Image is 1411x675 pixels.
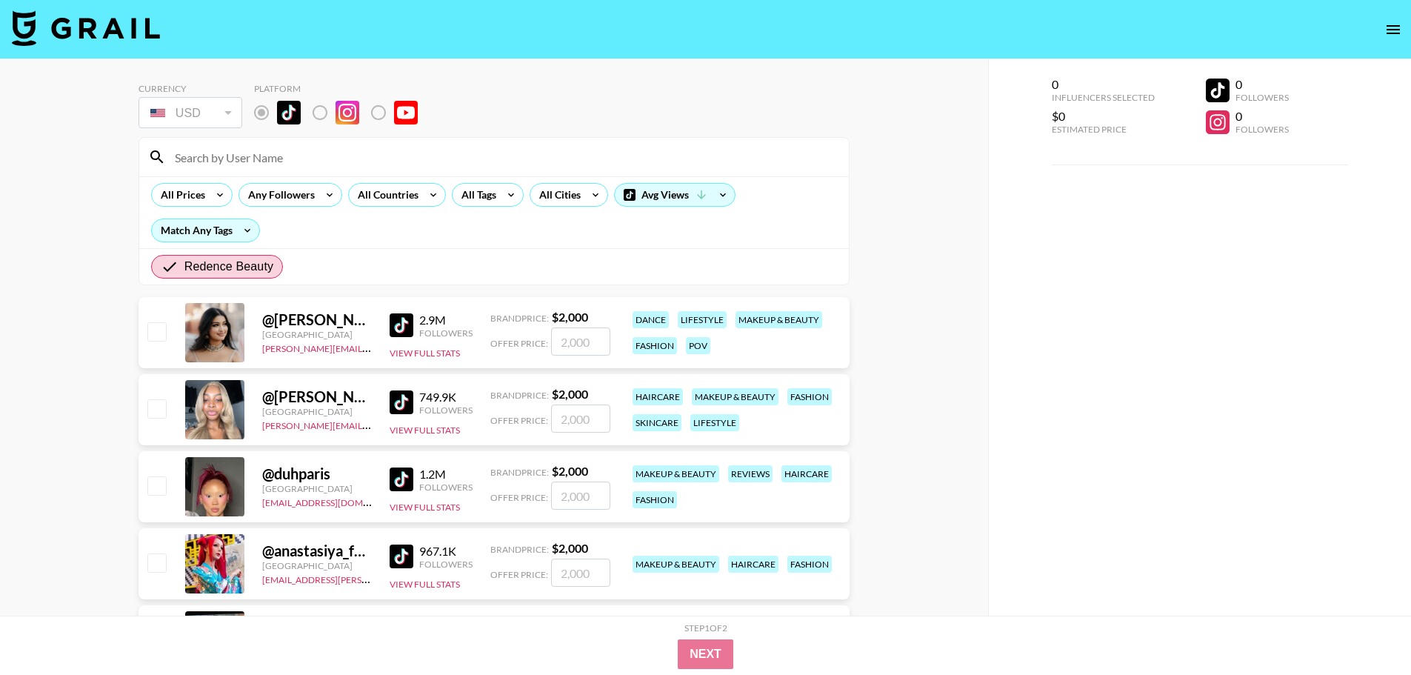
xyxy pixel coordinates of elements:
[390,348,460,359] button: View Full Stats
[262,560,372,571] div: [GEOGRAPHIC_DATA]
[390,502,460,513] button: View Full Stats
[419,313,473,327] div: 2.9M
[552,387,588,401] strong: $ 2,000
[633,388,683,405] div: haircare
[419,467,473,482] div: 1.2M
[262,340,481,354] a: [PERSON_NAME][EMAIL_ADDRESS][DOMAIN_NAME]
[633,311,669,328] div: dance
[490,415,548,426] span: Offer Price:
[262,465,372,483] div: @ duhparis
[390,545,413,568] img: TikTok
[552,310,588,324] strong: $ 2,000
[692,388,778,405] div: makeup & beauty
[390,313,413,337] img: TikTok
[1052,124,1155,135] div: Estimated Price
[1235,92,1289,103] div: Followers
[262,542,372,560] div: @ anastasiya_fukkacumi1
[262,310,372,329] div: @ [PERSON_NAME].reghuram
[728,465,773,482] div: reviews
[1378,15,1408,44] button: open drawer
[419,559,473,570] div: Followers
[262,494,411,508] a: [EMAIL_ADDRESS][DOMAIN_NAME]
[254,83,430,94] div: Platform
[678,639,733,669] button: Next
[633,491,677,508] div: fashion
[490,313,549,324] span: Brand Price:
[678,311,727,328] div: lifestyle
[735,311,822,328] div: makeup & beauty
[262,406,372,417] div: [GEOGRAPHIC_DATA]
[530,184,584,206] div: All Cities
[490,467,549,478] span: Brand Price:
[419,327,473,339] div: Followers
[633,337,677,354] div: fashion
[633,556,719,573] div: makeup & beauty
[781,465,832,482] div: haircare
[552,541,588,555] strong: $ 2,000
[12,10,160,46] img: Grail Talent
[262,483,372,494] div: [GEOGRAPHIC_DATA]
[394,101,418,124] img: YouTube
[490,492,548,503] span: Offer Price:
[336,101,359,124] img: Instagram
[166,145,840,169] input: Search by User Name
[1235,109,1289,124] div: 0
[419,390,473,405] div: 749.9K
[141,100,239,126] div: USD
[184,258,273,276] span: Redence Beauty
[453,184,499,206] div: All Tags
[490,569,548,580] span: Offer Price:
[551,559,610,587] input: 2,000
[139,83,242,94] div: Currency
[728,556,778,573] div: haircare
[419,544,473,559] div: 967.1K
[1235,124,1289,135] div: Followers
[262,571,481,585] a: [EMAIL_ADDRESS][PERSON_NAME][DOMAIN_NAME]
[152,219,259,242] div: Match Any Tags
[490,390,549,401] span: Brand Price:
[152,184,208,206] div: All Prices
[419,482,473,493] div: Followers
[239,184,318,206] div: Any Followers
[1052,109,1155,124] div: $0
[690,414,739,431] div: lifestyle
[551,327,610,356] input: 2,000
[686,337,710,354] div: pov
[1235,77,1289,92] div: 0
[390,390,413,414] img: TikTok
[419,405,473,416] div: Followers
[633,465,719,482] div: makeup & beauty
[684,622,727,634] div: Step 1 of 2
[1052,77,1155,92] div: 0
[490,338,548,349] span: Offer Price:
[551,405,610,433] input: 2,000
[262,329,372,340] div: [GEOGRAPHIC_DATA]
[615,184,735,206] div: Avg Views
[787,556,832,573] div: fashion
[262,417,481,431] a: [PERSON_NAME][EMAIL_ADDRESS][DOMAIN_NAME]
[633,414,681,431] div: skincare
[787,388,832,405] div: fashion
[390,425,460,436] button: View Full Stats
[139,94,242,131] div: Currency is locked to USD
[254,97,430,128] div: List locked to TikTok.
[490,544,549,555] span: Brand Price:
[1052,92,1155,103] div: Influencers Selected
[390,468,413,491] img: TikTok
[552,464,588,478] strong: $ 2,000
[262,388,372,406] div: @ [PERSON_NAME].tiara1
[277,101,301,124] img: TikTok
[551,482,610,510] input: 2,000
[349,184,421,206] div: All Countries
[390,579,460,590] button: View Full Stats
